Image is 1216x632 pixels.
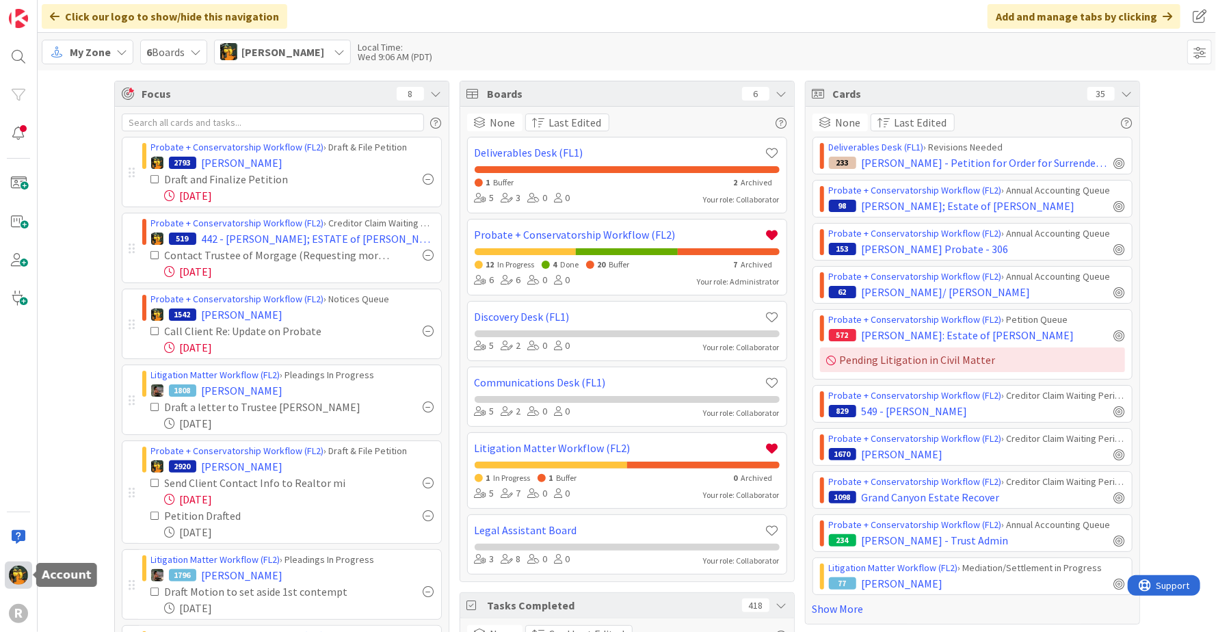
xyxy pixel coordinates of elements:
[151,460,163,473] img: MR
[829,405,856,417] div: 829
[741,473,773,483] span: Archived
[862,532,1009,549] span: [PERSON_NAME] - Trust Admin
[146,45,152,59] b: 6
[169,157,196,169] div: 2793
[151,553,434,567] div: › Pleadings In Progress
[202,306,283,323] span: [PERSON_NAME]
[528,191,548,206] div: 0
[501,339,521,354] div: 2
[488,597,735,614] span: Tasks Completed
[501,404,521,419] div: 2
[475,552,494,567] div: 3
[9,604,28,623] div: R
[165,508,328,524] div: Petition Drafted
[862,489,1000,505] span: Grand Canyon Estate Recover
[122,114,424,131] input: Search all cards and tasks...
[829,432,1125,446] div: › Creditor Claim Waiting Period
[169,569,196,581] div: 1796
[475,374,765,391] a: Communications Desk (FL1)
[741,177,773,187] span: Archived
[488,85,735,102] span: Boards
[829,141,924,153] a: Deliverables Desk (FL1)
[42,4,287,29] div: Click our logo to show/hide this navigation
[555,486,570,501] div: 0
[704,194,780,206] div: Your role: Collaborator
[165,583,382,600] div: Draft Motion to set aside 1st contempt
[165,415,434,432] div: [DATE]
[146,44,185,60] span: Boards
[829,157,856,169] div: 233
[820,347,1125,372] div: Pending Litigation in Civil Matter
[561,259,579,269] span: Done
[836,114,861,131] span: None
[742,87,769,101] div: 6
[151,444,434,458] div: › Draft & File Petition
[151,445,324,457] a: Probate + Conservatorship Workflow (FL2)
[475,440,765,456] a: Litigation Matter Workflow (FL2)
[202,458,283,475] span: [PERSON_NAME]
[475,273,494,288] div: 6
[486,473,490,483] span: 1
[202,231,434,247] span: 442 - [PERSON_NAME]; ESTATE of [PERSON_NAME]
[202,567,283,583] span: [PERSON_NAME]
[151,157,163,169] img: MR
[202,155,283,171] span: [PERSON_NAME]
[829,286,856,298] div: 62
[829,389,1002,401] a: Probate + Conservatorship Workflow (FL2)
[555,404,570,419] div: 0
[829,534,856,547] div: 234
[829,561,1125,575] div: › Mediation/Settlement in Progress
[241,44,324,60] span: [PERSON_NAME]
[895,114,947,131] span: Last Edited
[494,177,514,187] span: Buffer
[1087,87,1115,101] div: 35
[833,85,1081,102] span: Cards
[704,407,780,419] div: Your role: Collaborator
[553,259,557,269] span: 4
[165,524,434,540] div: [DATE]
[734,473,738,483] span: 0
[151,140,434,155] div: › Draft & File Petition
[988,4,1180,29] div: Add and manage tabs by clicking
[151,369,280,381] a: Litigation Matter Workflow (FL2)
[549,473,553,483] span: 1
[165,323,369,339] div: Call Client Re: Update on Probate
[829,432,1002,445] a: Probate + Conservatorship Workflow (FL2)
[169,233,196,245] div: 519
[829,518,1002,531] a: Probate + Conservatorship Workflow (FL2)
[70,44,111,60] span: My Zone
[741,259,773,269] span: Archived
[525,114,609,131] button: Last Edited
[151,569,163,581] img: MW
[742,598,769,612] div: 418
[698,276,780,288] div: Your role: Administrator
[862,198,1075,214] span: [PERSON_NAME]; Estate of [PERSON_NAME]
[862,327,1074,343] span: [PERSON_NAME]: Estate of [PERSON_NAME]
[862,575,943,592] span: [PERSON_NAME]
[829,562,958,574] a: Litigation Matter Workflow (FL2)
[151,384,163,397] img: MW
[734,259,738,269] span: 7
[704,489,780,501] div: Your role: Collaborator
[501,552,521,567] div: 8
[501,191,521,206] div: 3
[169,460,196,473] div: 2920
[486,259,494,269] span: 12
[501,486,521,501] div: 7
[486,177,490,187] span: 1
[557,473,577,483] span: Buffer
[829,227,1002,239] a: Probate + Conservatorship Workflow (FL2)
[151,368,434,382] div: › Pleadings In Progress
[829,140,1125,155] div: › Revisions Needed
[151,553,280,566] a: Litigation Matter Workflow (FL2)
[829,389,1125,403] div: › Creditor Claim Waiting Period
[494,473,531,483] span: In Progress
[555,339,570,354] div: 0
[704,555,780,567] div: Your role: Collaborator
[9,9,28,28] img: Visit kanbanzone.com
[829,270,1002,282] a: Probate + Conservatorship Workflow (FL2)
[29,2,62,18] span: Support
[829,226,1125,241] div: › Annual Accounting Queue
[475,404,494,419] div: 5
[475,339,494,354] div: 5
